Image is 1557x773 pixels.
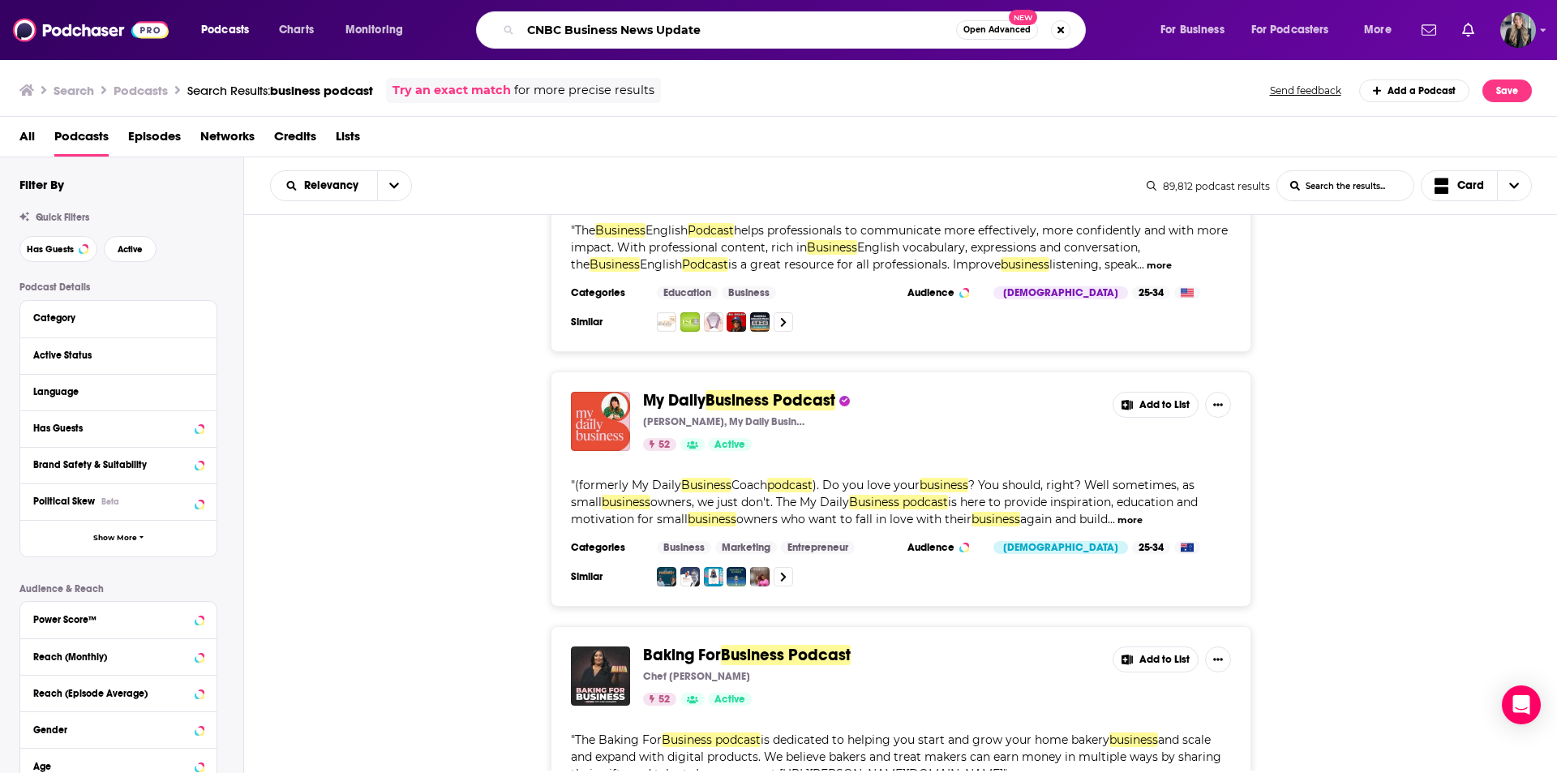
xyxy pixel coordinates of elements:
button: Choose View [1421,170,1533,201]
a: Add a Podcast [1359,79,1470,102]
span: 52 [658,692,670,708]
button: Add to List [1113,646,1199,672]
h3: Podcasts [114,83,168,98]
a: Credits [274,123,316,157]
button: Show profile menu [1500,12,1536,48]
button: Language [33,381,204,402]
span: business podcast [270,83,373,98]
div: Search podcasts, credits, & more... [491,11,1101,49]
img: English as a Second Language (ESL) Podcast [680,312,700,332]
a: Active [708,438,752,451]
button: open menu [271,180,377,191]
span: podcast [767,478,813,492]
span: Charts [279,19,314,41]
span: Business [681,478,731,492]
button: Open AdvancedNew [956,20,1038,40]
h2: Filter By [19,177,64,192]
button: Brand Safety & Suitability [33,454,204,475]
div: 25-34 [1132,286,1170,299]
div: Gender [33,724,190,736]
span: My Daily [643,390,706,410]
div: Brand Safety & Suitability [33,459,190,470]
h3: Audience [907,541,980,554]
span: listening, speak [1049,257,1137,272]
span: business [1109,732,1158,747]
span: Logged in as MaggieWard [1500,12,1536,48]
a: Entrepreneur [781,541,855,554]
span: owners who want to fall in love with their [736,512,972,526]
a: Lists [336,123,360,157]
div: [DEMOGRAPHIC_DATA] [993,541,1128,554]
span: business [920,478,968,492]
a: Business English Pros [750,312,770,332]
span: Business Podcast [706,390,835,410]
span: ... [1137,257,1144,272]
span: English [646,223,688,238]
a: Baking For Business Podcast [571,646,630,706]
h3: Similar [571,570,644,583]
img: SOS Small Business Success [704,567,723,586]
span: (formerly My Daily [575,478,681,492]
a: The Art of Business English [657,312,676,332]
span: business [1001,257,1049,272]
button: Add to List [1113,392,1199,418]
img: User Profile [1500,12,1536,48]
span: Active [714,692,745,708]
div: Age [33,761,190,772]
span: business [972,512,1020,526]
a: My DailyBusiness Podcast [643,392,835,410]
span: business [602,495,650,509]
a: Active [708,693,752,706]
span: is dedicated to helping you start and grow your home bakery [761,732,1109,747]
span: is a great resource for all professionals. Improve [728,257,1001,272]
div: Reach (Monthly) [33,651,190,663]
span: " [571,223,1228,272]
h3: Categories [571,286,644,299]
h3: Audience [907,286,980,299]
span: Business podcast [849,495,948,509]
span: Has Guests [27,245,74,254]
button: Category [33,307,204,328]
a: Search Results:business podcast [187,83,373,98]
span: Episodes [128,123,181,157]
a: Charts [268,17,324,43]
button: open menu [334,17,424,43]
span: ). Do you love your [813,478,920,492]
span: Business [590,257,640,272]
button: more [1147,259,1172,273]
span: " [571,478,1198,526]
a: All [19,123,35,157]
div: Power Score™ [33,614,190,625]
p: Podcast Details [19,281,217,293]
div: 89,812 podcast results [1147,180,1270,192]
p: Chef [PERSON_NAME] [643,670,750,683]
a: Education [657,286,718,299]
button: open menu [1241,17,1353,43]
a: Content For Brunch [750,567,770,586]
button: Save [1482,79,1532,102]
a: Business [657,541,711,554]
button: Gender [33,719,204,739]
input: Search podcasts, credits, & more... [521,17,956,43]
img: Let Your Genius Emerge [704,312,723,332]
img: Banking On Business [727,567,746,586]
span: Baking For [643,645,721,665]
a: Business [722,286,776,299]
h3: Search [54,83,94,98]
span: Business [807,240,857,255]
span: Business [595,223,646,238]
span: helps professionals to communicate more effectively, more confidently and with more impact. With ... [571,223,1228,255]
h3: Similar [571,316,644,329]
a: Networks [200,123,255,157]
span: Quick Filters [36,212,89,223]
div: Category [33,312,193,324]
button: Active [104,236,157,262]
